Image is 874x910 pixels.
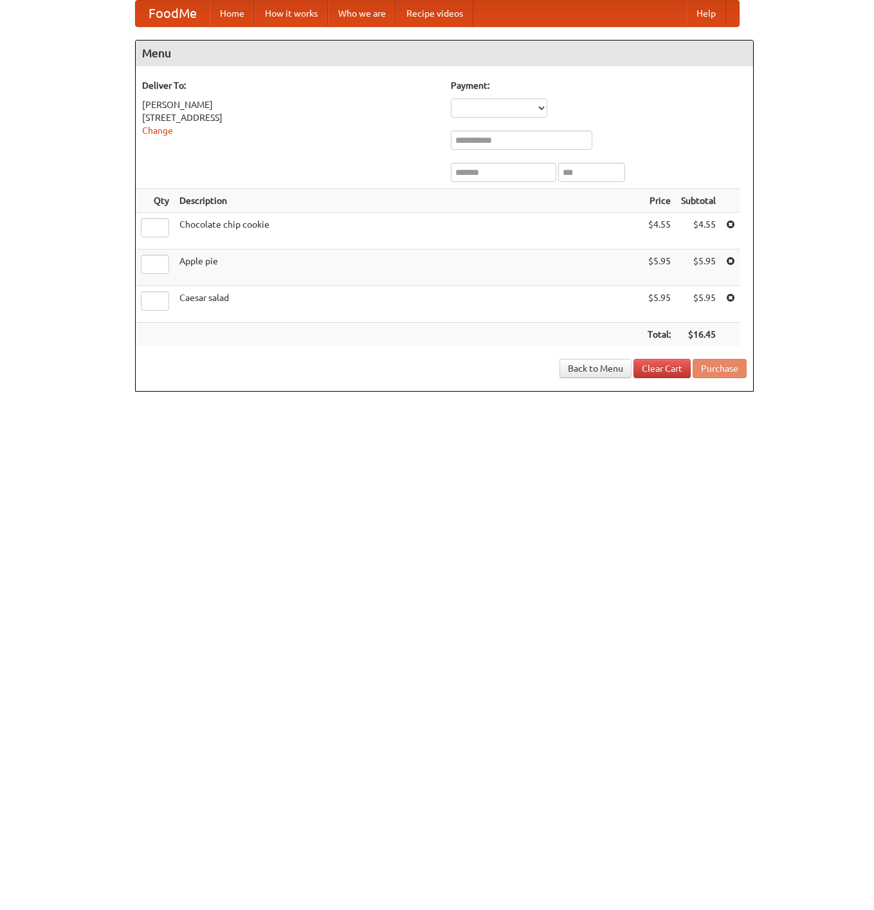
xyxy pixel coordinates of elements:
[686,1,726,26] a: Help
[633,359,691,378] a: Clear Cart
[676,286,721,323] td: $5.95
[451,79,747,92] h5: Payment:
[642,250,676,286] td: $5.95
[174,250,642,286] td: Apple pie
[210,1,255,26] a: Home
[396,1,473,26] a: Recipe videos
[255,1,328,26] a: How it works
[174,286,642,323] td: Caesar salad
[642,189,676,213] th: Price
[142,111,438,124] div: [STREET_ADDRESS]
[142,125,173,136] a: Change
[328,1,396,26] a: Who we are
[642,286,676,323] td: $5.95
[142,98,438,111] div: [PERSON_NAME]
[560,359,632,378] a: Back to Menu
[676,250,721,286] td: $5.95
[693,359,747,378] button: Purchase
[136,1,210,26] a: FoodMe
[136,189,174,213] th: Qty
[142,79,438,92] h5: Deliver To:
[136,41,753,66] h4: Menu
[174,213,642,250] td: Chocolate chip cookie
[676,189,721,213] th: Subtotal
[642,323,676,347] th: Total:
[642,213,676,250] td: $4.55
[174,189,642,213] th: Description
[676,213,721,250] td: $4.55
[676,323,721,347] th: $16.45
